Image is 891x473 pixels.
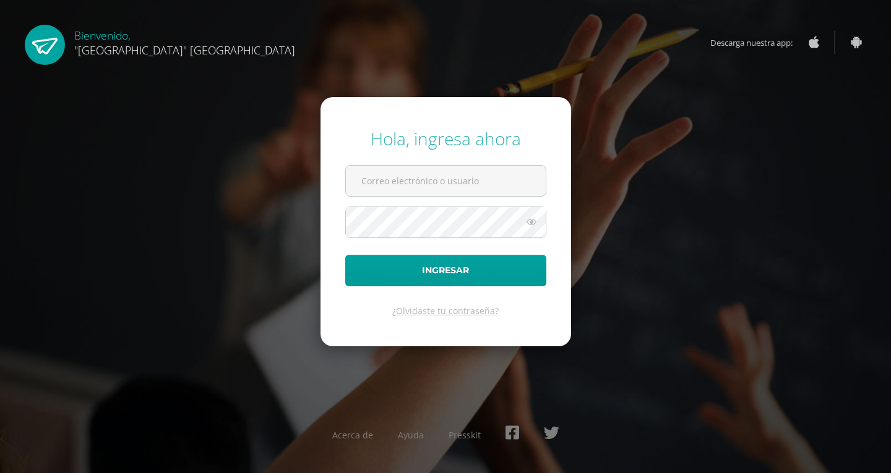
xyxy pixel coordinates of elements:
[345,127,546,150] div: Hola, ingresa ahora
[74,25,295,58] div: Bienvenido,
[74,43,295,58] span: "[GEOGRAPHIC_DATA]" [GEOGRAPHIC_DATA]
[710,31,805,54] span: Descarga nuestra app:
[398,429,424,441] a: Ayuda
[449,429,481,441] a: Presskit
[345,255,546,286] button: Ingresar
[392,305,499,317] a: ¿Olvidaste tu contraseña?
[346,166,546,196] input: Correo electrónico o usuario
[332,429,373,441] a: Acerca de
